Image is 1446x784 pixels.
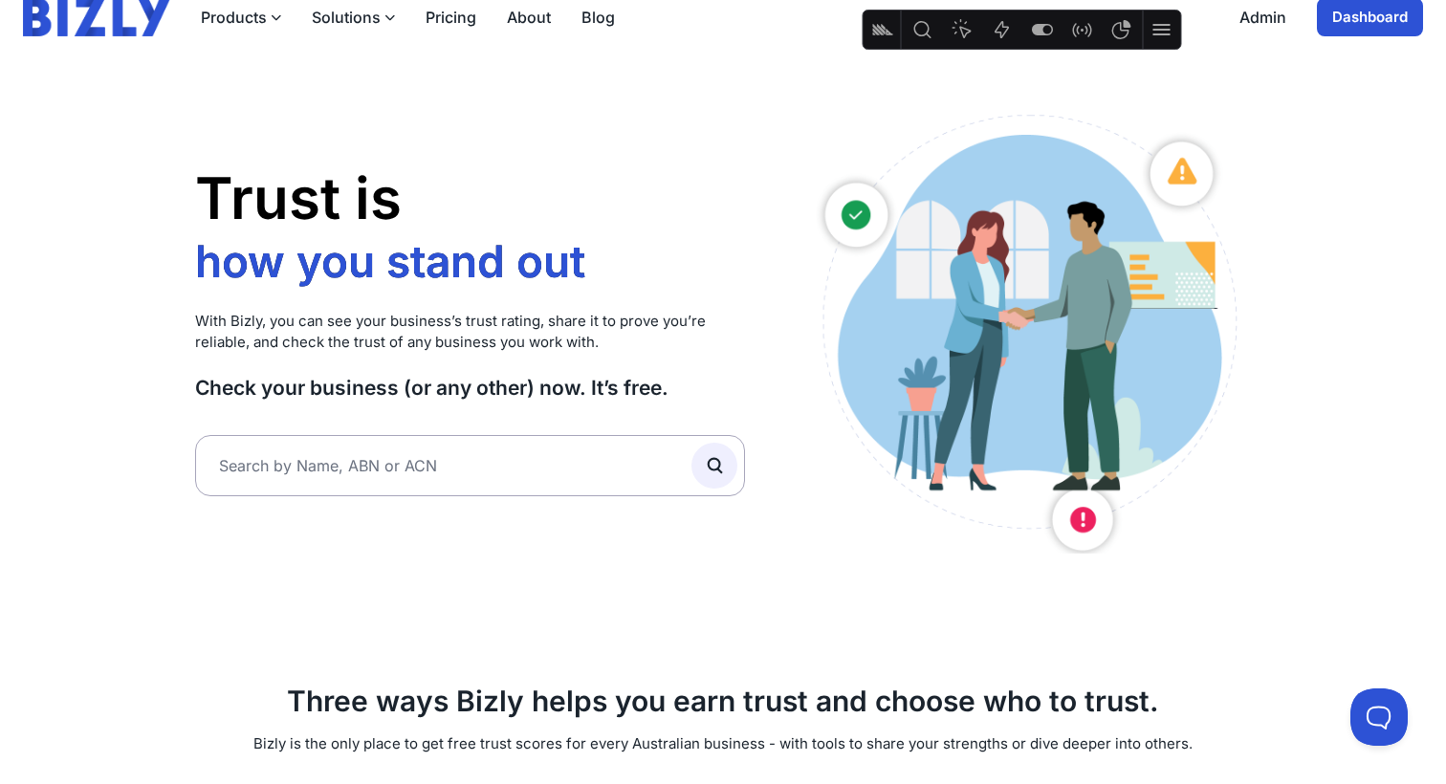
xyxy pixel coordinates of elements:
a: Blog [581,6,615,29]
input: Search by Name, ABN or ACN [195,435,745,496]
button: Solutions [312,6,395,29]
h2: Three ways Bizly helps you earn trust and choose who to trust. [195,684,1251,718]
iframe: Toggle Customer Support [1350,688,1408,746]
a: About [507,6,551,29]
p: With Bizly, you can see your business’s trust rating, share it to prove you’re reliable, and chec... [195,311,745,354]
a: Pricing [426,6,476,29]
img: Australian small business owners illustration [802,105,1251,554]
a: Admin [1239,6,1286,29]
li: how you stand out [195,234,596,290]
h3: Check your business (or any other) now. It’s free. [195,375,745,401]
p: Bizly is the only place to get free trust scores for every Australian business - with tools to sh... [195,733,1251,755]
button: Products [201,6,281,29]
span: Trust is [195,163,402,232]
